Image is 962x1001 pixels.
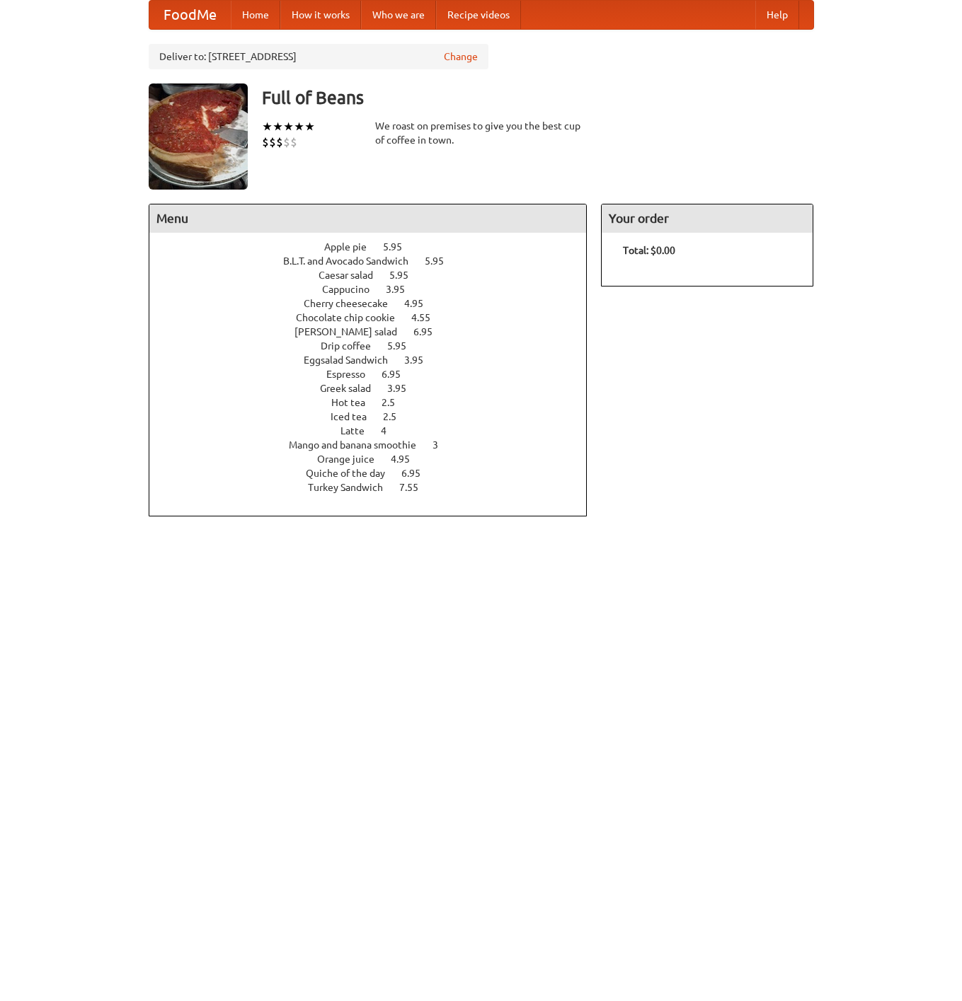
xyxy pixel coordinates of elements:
span: 7.55 [399,482,433,493]
div: Deliver to: [STREET_ADDRESS] [149,44,488,69]
span: 3.95 [386,284,419,295]
h4: Your order [602,204,813,233]
li: ★ [294,119,304,134]
li: $ [290,134,297,150]
a: Greek salad 3.95 [320,383,433,394]
span: 5.95 [387,340,420,352]
span: Quiche of the day [306,468,399,479]
span: Chocolate chip cookie [296,312,409,323]
li: $ [283,134,290,150]
span: Mango and banana smoothie [289,439,430,451]
span: Caesar salad [319,270,387,281]
li: $ [276,134,283,150]
b: Total: $0.00 [623,245,675,256]
span: 6.95 [382,369,415,380]
a: Latte 4 [340,425,413,436]
span: B.L.T. and Avocado Sandwich [283,255,423,267]
a: Recipe videos [436,1,521,29]
span: Latte [340,425,379,436]
a: Help [755,1,799,29]
span: Cherry cheesecake [304,298,402,309]
a: Espresso 6.95 [326,369,427,380]
a: Turkey Sandwich 7.55 [308,482,445,493]
span: 4.95 [391,453,424,465]
span: Greek salad [320,383,385,394]
a: Orange juice 4.95 [317,453,436,465]
span: 4.55 [411,312,445,323]
a: Who we are [361,1,436,29]
a: Cherry cheesecake 4.95 [304,298,449,309]
a: Iced tea 2.5 [331,411,423,422]
span: Cappucino [322,284,384,295]
a: Caesar salad 5.95 [319,270,435,281]
a: Drip coffee 5.95 [321,340,433,352]
span: Eggsalad Sandwich [304,354,402,366]
span: 3 [433,439,452,451]
a: Mango and banana smoothie 3 [289,439,464,451]
span: Orange juice [317,453,389,465]
span: 4.95 [404,298,437,309]
a: Cappucino 3.95 [322,284,431,295]
span: 2.5 [383,411,411,422]
a: How it works [280,1,361,29]
span: Drip coffee [321,340,385,352]
span: Espresso [326,369,379,380]
a: [PERSON_NAME] salad 6.95 [294,326,459,337]
h3: Full of Beans [262,83,814,112]
li: ★ [273,119,283,134]
span: 5.95 [389,270,423,281]
a: Hot tea 2.5 [331,397,421,408]
span: 3.95 [404,354,437,366]
div: We roast on premises to give you the best cup of coffee in town. [375,119,588,147]
li: $ [262,134,269,150]
span: Turkey Sandwich [308,482,397,493]
span: 3.95 [387,383,420,394]
span: Iced tea [331,411,381,422]
a: Chocolate chip cookie 4.55 [296,312,457,323]
span: 5.95 [425,255,458,267]
span: Hot tea [331,397,379,408]
a: FoodMe [149,1,231,29]
a: Quiche of the day 6.95 [306,468,447,479]
li: ★ [304,119,315,134]
img: angular.jpg [149,83,248,190]
li: $ [269,134,276,150]
h4: Menu [149,204,587,233]
span: [PERSON_NAME] salad [294,326,411,337]
a: Home [231,1,280,29]
span: 2.5 [382,397,409,408]
a: Eggsalad Sandwich 3.95 [304,354,449,366]
a: Change [444,50,478,64]
li: ★ [262,119,273,134]
a: B.L.T. and Avocado Sandwich 5.95 [283,255,470,267]
span: Apple pie [324,241,381,253]
span: 4 [381,425,401,436]
span: 6.95 [413,326,447,337]
span: 6.95 [401,468,435,479]
li: ★ [283,119,294,134]
span: 5.95 [383,241,416,253]
a: Apple pie 5.95 [324,241,428,253]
